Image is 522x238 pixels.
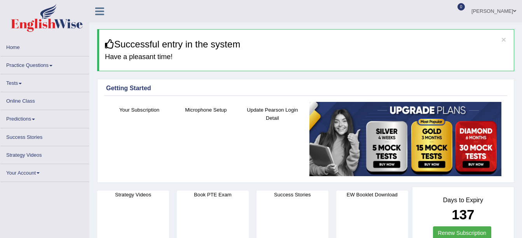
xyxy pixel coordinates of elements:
[0,56,89,72] a: Practice Questions
[421,197,505,204] h4: Days to Expiry
[0,74,89,89] a: Tests
[97,191,169,199] h4: Strategy Videos
[176,106,235,114] h4: Microphone Setup
[0,38,89,54] a: Home
[0,92,89,107] a: Online Class
[309,102,501,176] img: small5.jpg
[105,53,508,61] h4: Have a pleasant time!
[452,207,474,222] b: 137
[110,106,169,114] h4: Your Subscription
[336,191,408,199] h4: EW Booklet Download
[106,84,505,93] div: Getting Started
[0,164,89,179] a: Your Account
[243,106,302,122] h4: Update Pearson Login Detail
[105,39,508,49] h3: Successful entry in the system
[457,3,465,10] span: 0
[257,191,328,199] h4: Success Stories
[501,35,506,44] button: ×
[0,110,89,125] a: Predictions
[0,146,89,161] a: Strategy Videos
[0,128,89,143] a: Success Stories
[177,191,249,199] h4: Book PTE Exam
